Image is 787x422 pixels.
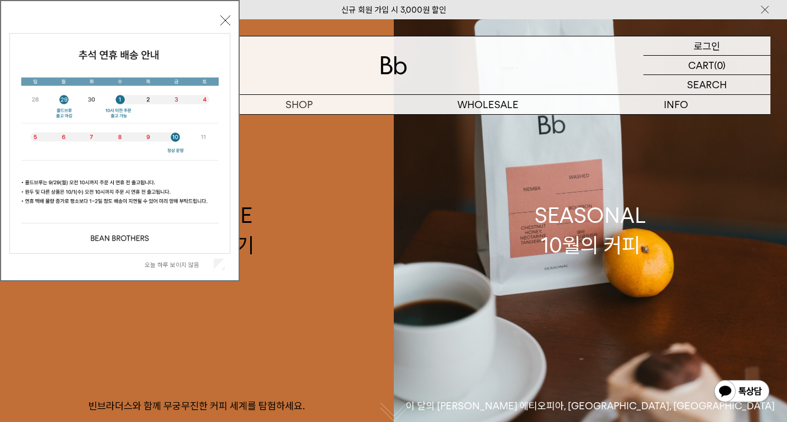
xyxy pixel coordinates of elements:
[643,56,770,75] a: CART (0)
[687,75,727,94] p: SEARCH
[394,95,582,114] p: WHOLESALE
[145,261,212,269] label: 오늘 하루 보이지 않음
[714,56,726,74] p: (0)
[688,56,714,74] p: CART
[220,15,230,25] button: 닫기
[582,95,770,114] p: INFO
[713,379,770,405] img: 카카오톡 채널 1:1 채팅 버튼
[535,201,646,259] div: SEASONAL 10월의 커피
[643,36,770,56] a: 로그인
[381,56,407,74] img: 로고
[205,95,393,114] a: SHOP
[341,5,446,15] a: 신규 회원 가입 시 3,000원 할인
[694,36,720,55] p: 로그인
[10,34,230,253] img: 5e4d662c6b1424087153c0055ceb1a13_140731.jpg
